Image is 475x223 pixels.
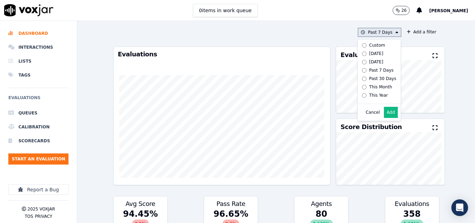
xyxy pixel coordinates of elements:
input: Past 30 Days [362,77,367,81]
button: 26 [393,6,417,15]
h3: Evaluators [340,52,376,58]
h3: Avg Score [118,201,163,207]
p: 2025 Voxjar [27,206,55,212]
p: 26 [401,8,406,13]
input: This Year [362,93,367,98]
button: Privacy [35,214,52,219]
h3: Pass Rate [208,201,253,207]
div: Past 7 Days [369,67,394,73]
button: Past 7 Days Custom [DATE] [DATE] Past 7 Days Past 30 Days This Month This Year Cancel Add [358,28,401,37]
div: [DATE] [369,59,384,65]
a: Tags [8,68,69,82]
h6: Evaluations [8,94,69,106]
a: Lists [8,54,69,68]
button: Start an Evaluation [8,153,69,165]
div: This Month [369,84,392,90]
span: [PERSON_NAME] [429,8,468,13]
button: Add [384,107,397,118]
button: Cancel [366,110,380,115]
button: 26 [393,6,410,15]
div: [DATE] [369,51,384,56]
button: TOS [25,214,33,219]
h3: Evaluations [118,51,326,57]
button: Add a filter [404,28,439,36]
button: Report a Bug [8,184,69,195]
img: voxjar logo [4,4,54,16]
a: Scorecards [8,134,69,148]
a: Calibration [8,120,69,134]
input: [DATE] [362,51,367,56]
input: Past 7 Days [362,68,367,73]
div: Past 30 Days [369,76,396,81]
a: Queues [8,106,69,120]
a: Dashboard [8,26,69,40]
div: Custom [369,42,385,48]
h3: Agents [299,201,344,207]
div: This Year [369,93,388,98]
input: This Month [362,85,367,89]
button: [PERSON_NAME] [429,6,475,15]
h3: Score Distribution [340,124,402,130]
input: Custom [362,43,367,48]
button: 0items in work queue [193,4,258,17]
input: [DATE] [362,60,367,64]
div: Open Intercom Messenger [451,199,468,216]
h3: Evaluations [389,201,435,207]
a: Interactions [8,40,69,54]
